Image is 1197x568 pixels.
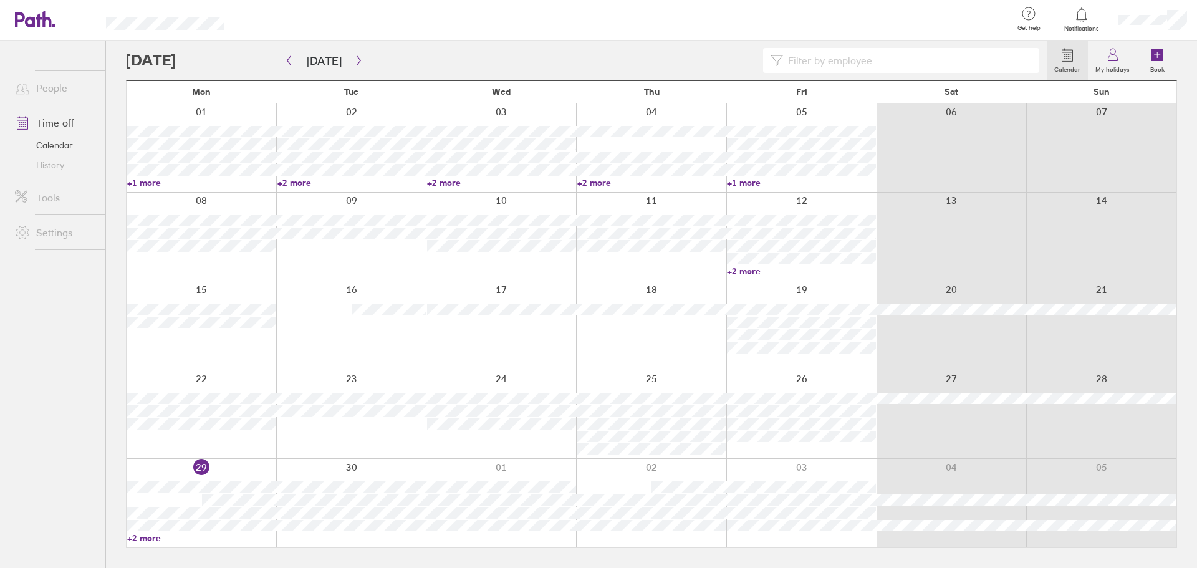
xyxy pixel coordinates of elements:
a: My holidays [1088,41,1137,80]
a: +2 more [577,177,726,188]
span: Sun [1094,87,1110,97]
label: Calendar [1047,62,1088,74]
span: Tue [344,87,358,97]
span: Fri [796,87,807,97]
a: Settings [5,220,105,245]
a: +2 more [427,177,576,188]
span: Sat [945,87,958,97]
span: Wed [492,87,511,97]
a: +2 more [727,266,876,277]
a: Book [1137,41,1177,80]
a: People [5,75,105,100]
span: Get help [1009,24,1049,32]
label: Book [1143,62,1172,74]
a: Notifications [1062,6,1102,32]
a: Calendar [5,135,105,155]
span: Thu [644,87,660,97]
a: Tools [5,185,105,210]
label: My holidays [1088,62,1137,74]
a: +2 more [127,532,276,544]
button: [DATE] [297,51,352,71]
input: Filter by employee [783,49,1032,72]
a: +1 more [127,177,276,188]
a: +1 more [727,177,876,188]
a: Calendar [1047,41,1088,80]
span: Notifications [1062,25,1102,32]
a: +2 more [277,177,426,188]
a: Time off [5,110,105,135]
a: History [5,155,105,175]
span: Mon [192,87,211,97]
